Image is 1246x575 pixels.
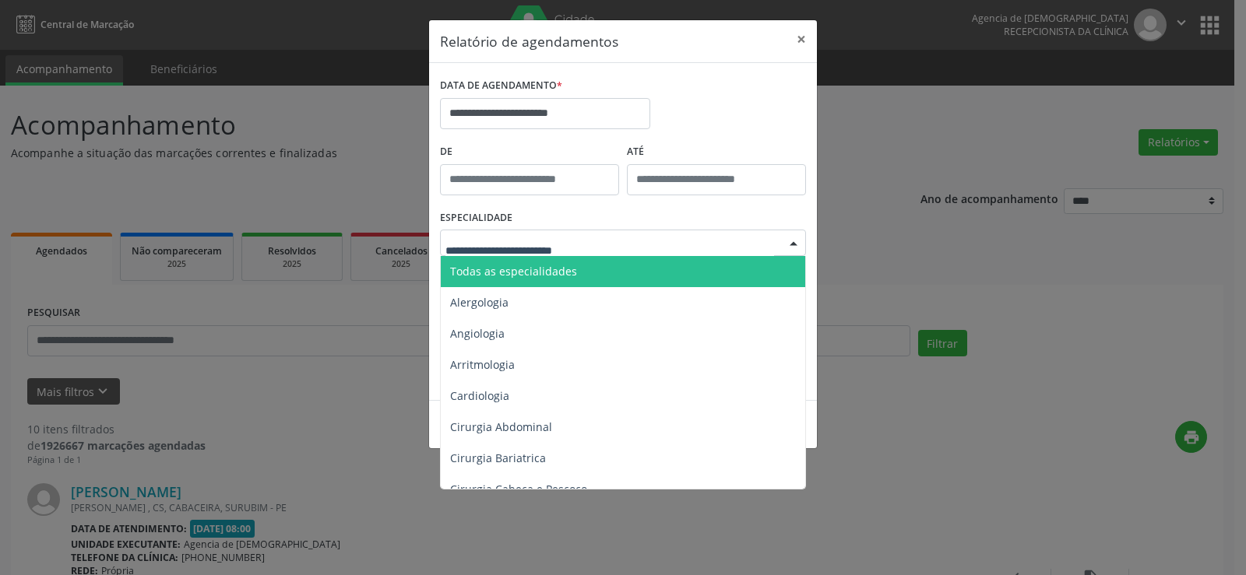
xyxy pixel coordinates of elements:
label: ATÉ [627,140,806,164]
span: Arritmologia [450,357,515,372]
label: De [440,140,619,164]
span: Cirurgia Abdominal [450,419,552,434]
span: Alergologia [450,295,509,310]
span: Todas as especialidades [450,264,577,279]
span: Cirurgia Bariatrica [450,451,546,465]
label: ESPECIALIDADE [440,206,512,230]
span: Cirurgia Cabeça e Pescoço [450,482,587,496]
button: Close [786,20,817,58]
label: DATA DE AGENDAMENTO [440,74,562,98]
span: Angiologia [450,326,505,341]
h5: Relatório de agendamentos [440,31,618,51]
span: Cardiologia [450,388,509,403]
